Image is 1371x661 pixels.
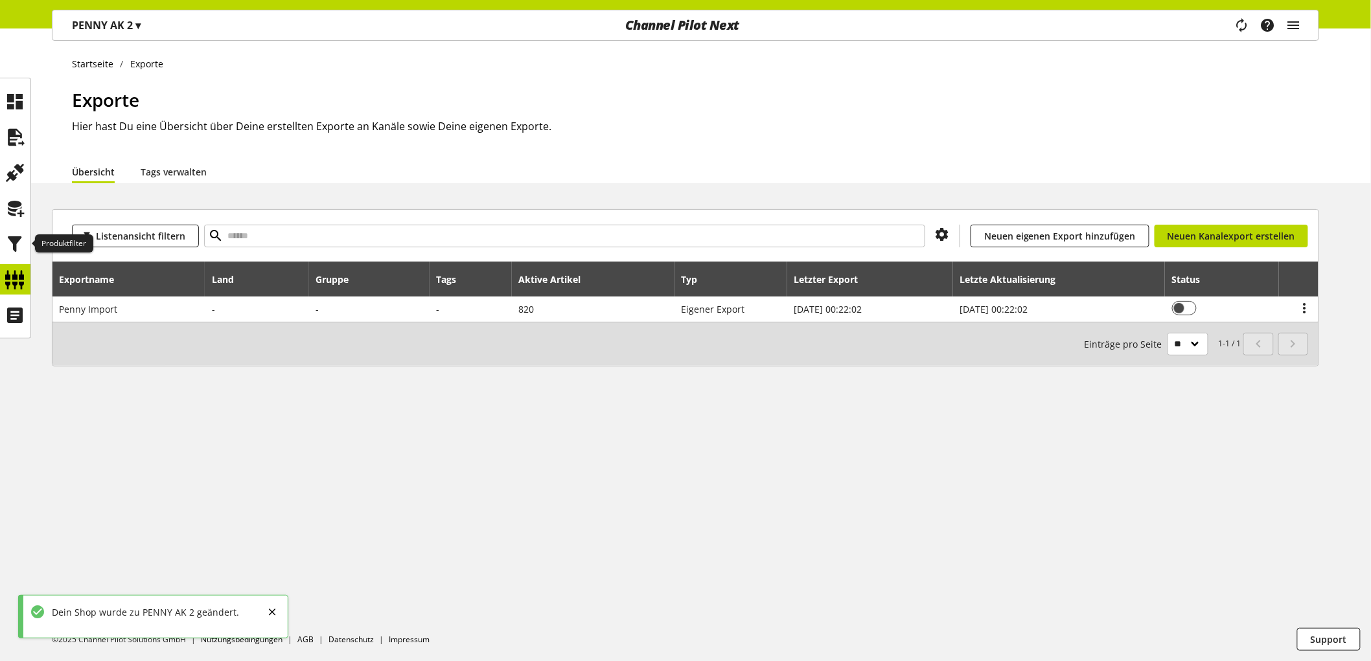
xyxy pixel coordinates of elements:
[60,273,128,286] div: Exportname
[984,229,1136,243] span: Neuen eigenen Export hinzufügen
[960,303,1028,315] span: [DATE] 00:22:02
[794,273,871,286] div: Letzter Export
[45,605,239,619] div: Dein Shop wurde zu PENNY AK 2 geändert.
[1311,633,1347,646] span: Support
[201,634,282,645] a: Nutzungsbedingungen
[35,234,93,252] div: Produktfilter
[316,273,362,286] div: Gruppe
[1085,337,1168,351] span: Einträge pro Seite
[72,87,139,112] span: Exporte
[297,634,314,645] a: AGB
[960,273,1068,286] div: Letzte Aktualisierung
[794,303,862,315] span: [DATE] 00:22:02
[60,303,118,315] span: Penny Import
[682,273,711,286] div: Typ
[96,229,185,243] span: Listenansicht filtern
[1168,229,1295,243] span: Neuen Kanalexport erstellen
[212,273,247,286] div: Land
[135,18,141,32] span: ▾
[72,57,121,71] a: Startseite
[682,303,745,315] span: Eigener Export
[72,17,141,33] p: PENNY AK 2
[72,225,199,247] button: Listenansicht filtern
[436,303,439,315] span: -
[1085,333,1241,355] small: 1-1 / 1
[141,165,207,179] a: Tags verwalten
[212,303,215,315] span: -
[1297,628,1361,651] button: Support
[518,303,534,315] span: 820
[971,225,1149,247] a: Neuen eigenen Export hinzufügen
[389,634,430,645] a: Impressum
[436,273,456,286] div: Tags
[518,273,593,286] div: Aktive Artikel
[72,118,1319,134] h2: Hier hast Du eine Übersicht über Deine erstellten Exporte an Kanäle sowie Deine eigenen Exporte.
[52,634,201,645] li: ©2025 Channel Pilot Solutions GmbH
[1155,225,1308,247] a: Neuen Kanalexport erstellen
[1172,273,1214,286] div: Status
[72,165,115,179] a: Übersicht
[52,10,1319,41] nav: main navigation
[328,634,374,645] a: Datenschutz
